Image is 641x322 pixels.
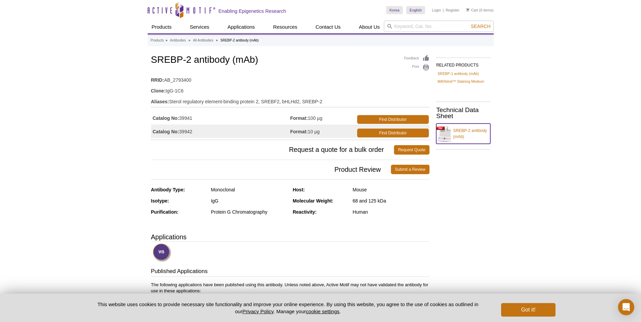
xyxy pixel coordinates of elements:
li: (0 items) [466,6,494,14]
a: English [406,6,425,14]
span: Search [471,24,490,29]
a: Find Distributor [357,129,429,137]
div: Mouse [353,187,429,193]
a: Find Distributor [357,115,429,124]
a: Submit a Review [391,165,429,174]
h3: Published Applications [151,267,429,277]
strong: Purification: [151,209,179,215]
h1: SREBP-2 antibody (mAb) [151,55,429,66]
a: MAXbind™ Staining Medium [438,78,484,84]
a: Antibodies [170,37,186,44]
td: 39942 [151,125,290,138]
td: 100 µg [290,111,356,125]
td: AB_2793400 [151,73,429,84]
div: Open Intercom Messenger [618,299,634,315]
li: SREBP-2 antibody (mAb) [220,38,258,42]
img: Western Blot Validated [153,243,171,262]
strong: Isotype: [151,198,169,204]
strong: Molecular Weight: [293,198,333,204]
span: Product Review [151,165,391,174]
a: SREBP-1 antibody (mAb) [438,71,479,77]
a: Resources [269,21,301,33]
a: About Us [355,21,384,33]
button: Got it! [501,303,555,317]
strong: Host: [293,187,305,192]
strong: Catalog No: [153,129,179,135]
a: Applications [223,21,259,33]
a: Services [186,21,214,33]
button: Search [469,23,492,29]
strong: Aliases: [151,99,169,105]
a: Cart [466,8,478,12]
td: 39941 [151,111,290,125]
a: SREBP-2 antibody (mAb) [436,124,490,144]
h2: Technical Data Sheet [436,107,490,119]
strong: Antibody Type: [151,187,185,192]
li: » [216,38,218,42]
div: Protein G Chromatography [211,209,288,215]
a: Privacy Policy [242,308,273,314]
strong: Clone: [151,88,166,94]
p: This website uses cookies to provide necessary site functionality and improve your online experie... [86,301,490,315]
li: | [443,6,444,14]
strong: Catalog No: [153,115,179,121]
td: IgG-1C6 [151,84,429,95]
a: Products [151,37,164,44]
a: Contact Us [312,21,345,33]
a: Korea [386,6,403,14]
button: cookie settings [306,308,339,314]
strong: RRID: [151,77,164,83]
div: Monoclonal [211,187,288,193]
h3: Applications [151,232,429,242]
a: Request Quote [394,145,429,155]
td: Sterol regulatory element-binding protein 2, SREBF2, bHLHd2, SREBP-2 [151,95,429,105]
a: All Antibodies [193,37,213,44]
div: IgG [211,198,288,204]
h2: RELATED PRODUCTS [436,57,490,70]
input: Keyword, Cat. No. [384,21,494,32]
strong: Reactivity: [293,209,317,215]
a: Feedback [404,55,429,62]
span: Request a quote for a bulk order [151,145,394,155]
a: Products [148,21,176,33]
div: Human [353,209,429,215]
h2: Enabling Epigenetics Research [219,8,286,14]
li: » [166,38,168,42]
img: Your Cart [466,8,469,11]
a: Print [404,64,429,71]
li: » [189,38,191,42]
a: Register [446,8,460,12]
strong: Format: [290,129,308,135]
a: Login [432,8,441,12]
strong: Format: [290,115,308,121]
div: 68 and 125 kDa [353,198,429,204]
td: 10 µg [290,125,356,138]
